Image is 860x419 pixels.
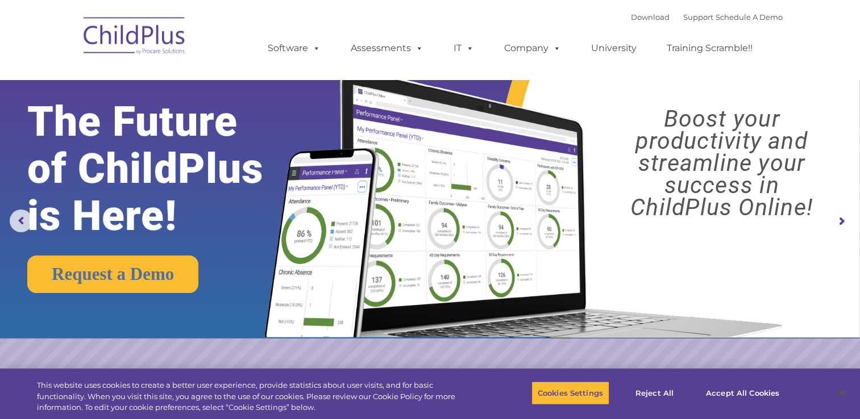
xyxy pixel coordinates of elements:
[631,12,670,22] a: Download
[158,121,206,130] span: Phone number
[700,381,786,405] button: Accept All Cookies
[619,381,690,405] button: Reject All
[27,255,198,293] a: Request a Demo
[158,75,193,83] span: Last name
[78,9,192,66] img: ChildPlus by Procare Solutions
[339,37,435,60] a: Assessments
[716,12,783,22] a: Schedule A Demo
[442,37,485,60] a: IT
[829,380,854,405] button: Close
[493,37,572,60] a: Company
[531,381,609,405] button: Cookies Settings
[256,37,332,60] a: Software
[631,12,783,22] font: |
[655,37,764,60] a: Training Scramble!!
[683,12,713,22] a: Support
[594,108,849,219] rs-layer: Boost your productivity and streamline your success in ChildPlus Online!
[37,380,473,413] div: This website uses cookies to create a better user experience, provide statistics about user visit...
[27,98,302,240] rs-layer: The Future of ChildPlus is Here!
[580,37,648,60] a: University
